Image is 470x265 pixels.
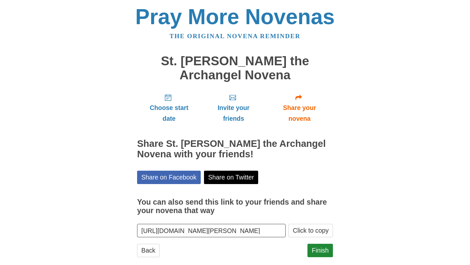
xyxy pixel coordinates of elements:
[201,88,266,127] a: Invite your friends
[137,54,333,82] h1: St. [PERSON_NAME] the Archangel Novena
[208,102,259,124] span: Invite your friends
[137,88,201,127] a: Choose start date
[204,171,258,184] a: Share on Twitter
[266,88,333,127] a: Share your novena
[137,139,333,160] h2: Share St. [PERSON_NAME] the Archangel Novena with your friends!
[137,198,333,215] h3: You can also send this link to your friends and share your novena that way
[273,102,326,124] span: Share your novena
[289,224,333,237] button: Click to copy
[144,102,195,124] span: Choose start date
[137,244,160,257] a: Back
[137,171,201,184] a: Share on Facebook
[135,5,335,29] a: Pray More Novenas
[307,244,333,257] a: Finish
[170,33,301,39] a: The original novena reminder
